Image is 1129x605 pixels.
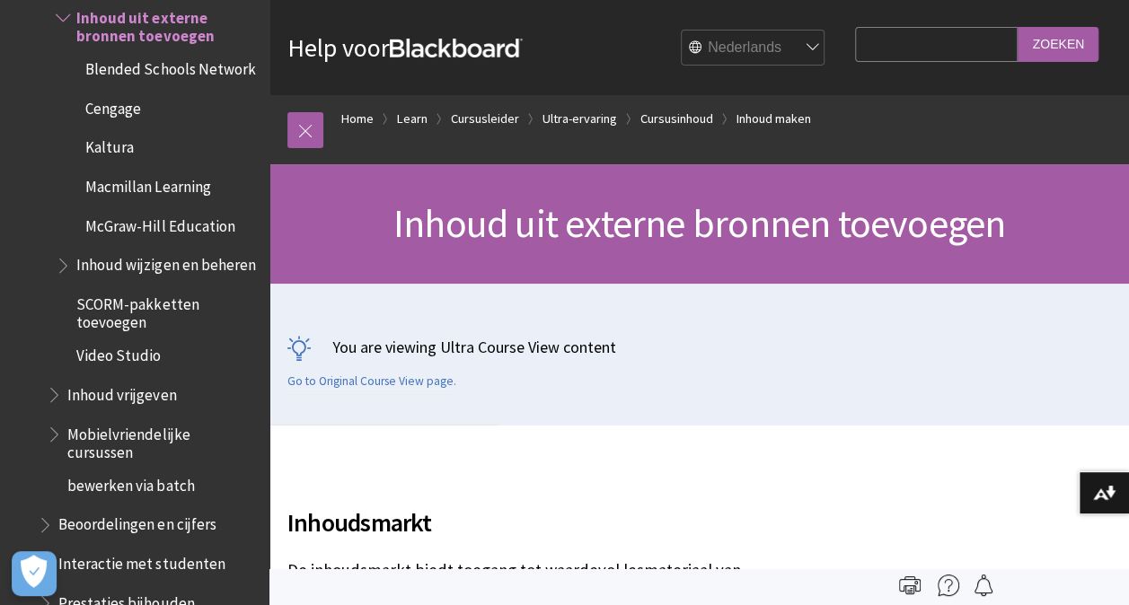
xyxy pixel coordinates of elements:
button: Open Preferences [12,551,57,596]
img: Print [899,574,921,596]
a: Cursusleider [451,108,519,130]
span: SCORM-pakketten toevoegen [76,289,257,331]
span: Blended Schools Network [85,54,255,78]
span: Macmillan Learning [85,171,210,196]
span: Inhoud uit externe bronnen toevoegen [76,3,257,45]
span: McGraw-Hill Education [85,211,234,235]
a: Inhoud maken [736,108,811,130]
span: Interactie met studenten [58,548,225,573]
a: Learn [397,108,428,130]
select: Site Language Selector [682,31,825,66]
span: Inhoud wijzigen en beheren [76,250,255,275]
span: Mobielvriendelijke cursussen [67,419,257,461]
span: Inhoud uit externe bronnen toevoegen [393,198,1005,248]
span: Video Studio [76,340,161,364]
h2: Inhoudsmarkt [287,482,845,541]
strong: Blackboard [390,39,523,57]
span: Kaltura [85,133,134,157]
span: Beoordelingen en cijfers [58,510,216,534]
span: Cengage [85,93,141,118]
a: Help voorBlackboard [287,31,523,64]
span: bewerken via batch [67,470,194,495]
p: You are viewing Ultra Course View content [287,336,1111,358]
input: Zoeken [1018,27,1098,62]
img: More help [938,574,959,596]
a: Ultra-ervaring [542,108,617,130]
span: Inhoud vrijgeven [67,380,176,404]
a: Home [341,108,374,130]
img: Follow this page [973,574,994,596]
a: Go to Original Course View page. [287,373,456,390]
a: Cursusinhoud [640,108,713,130]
